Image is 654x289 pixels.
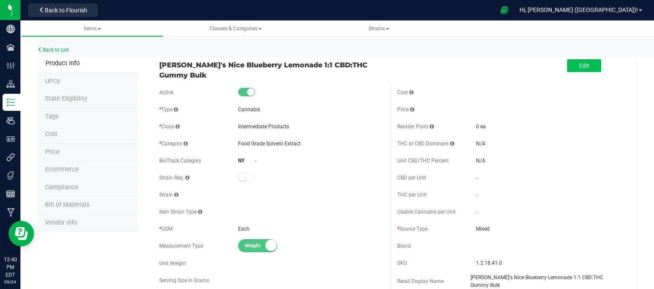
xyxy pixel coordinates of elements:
[397,243,411,249] span: Brand
[397,226,427,232] span: Source Type
[45,78,60,85] span: Tag
[6,43,15,52] inline-svg: Facilities
[159,260,186,266] span: Unit Weight
[159,90,173,95] span: Active
[476,225,622,233] span: Mixed
[159,277,209,283] span: Serving Size in Grams
[579,62,589,69] span: Edit
[476,209,477,215] span: -
[476,158,485,164] span: N/A
[6,135,15,143] inline-svg: User Roles
[159,60,384,80] span: [PERSON_NAME]'s Nice Blueberry Lemonade 1:1 CBD:THC Gummy Bulk
[238,141,301,147] span: Food Grade Solvent Extract
[567,59,601,72] button: Edit
[159,141,188,147] span: Category
[238,107,260,113] span: Cannabis
[6,190,15,198] inline-svg: Reports
[6,80,15,88] inline-svg: Distribution
[476,124,486,130] span: 0 ea
[45,148,60,156] span: Price
[4,279,17,285] p: 09/24
[255,158,256,164] span: -
[397,90,413,95] span: Cost
[470,274,622,289] span: [PERSON_NAME]'s Nice Blueberry Lemonade 1:1 CBD:THC Gummy Bulk
[159,175,189,181] span: Strain Req.
[45,113,58,120] span: Tag
[6,171,15,180] inline-svg: Tags
[397,209,456,215] span: Usable Cannabis per Unit
[159,226,172,232] span: UOM
[209,26,262,32] span: Classes & Categories
[476,259,622,267] span: 1.2.18.41.0
[45,166,79,173] span: Ecommerce
[397,141,454,147] span: THC or CBD Dominant
[159,243,203,249] span: Measurement Type
[397,107,414,113] span: Price
[476,175,477,181] span: -
[159,124,180,130] span: Class
[45,184,78,191] span: Compliance
[495,2,514,18] span: Open Ecommerce Menu
[397,158,449,164] span: Unit CBD/THC Percent
[9,221,34,246] iframe: Resource center
[397,260,407,266] span: SKU
[238,124,289,130] span: Intermediate Products
[245,240,283,252] span: Weight
[369,26,389,32] span: Strains
[6,208,15,217] inline-svg: Manufacturing
[159,209,202,215] span: Item Strain Type
[397,124,434,130] span: Reorder Point
[238,157,255,165] div: NY
[159,192,178,198] span: Strain
[238,226,250,232] span: Each
[159,107,178,113] span: Type
[37,47,69,53] a: Back to List
[6,153,15,162] inline-svg: Integrations
[45,95,87,102] span: Tag
[519,6,638,13] span: Hi, [PERSON_NAME] ([GEOGRAPHIC_DATA])!
[6,98,15,107] inline-svg: Inventory
[4,256,17,279] p: 12:40 PM EDT
[397,192,427,198] span: THC per Unit
[6,25,15,33] inline-svg: Company
[159,158,201,164] span: BioTrack Category
[397,278,444,284] span: Retail Display Name
[46,60,80,67] span: Product Info
[28,3,98,17] button: Back to Flourish
[45,7,87,14] span: Back to Flourish
[397,175,426,181] span: CBD per Unit
[45,219,77,226] span: Vendor Info
[45,130,57,138] span: Cost
[6,116,15,125] inline-svg: Users
[45,201,89,208] span: Bill of Materials
[476,192,477,198] span: -
[476,141,485,147] span: N/A
[6,61,15,70] inline-svg: Configuration
[84,26,101,32] span: Items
